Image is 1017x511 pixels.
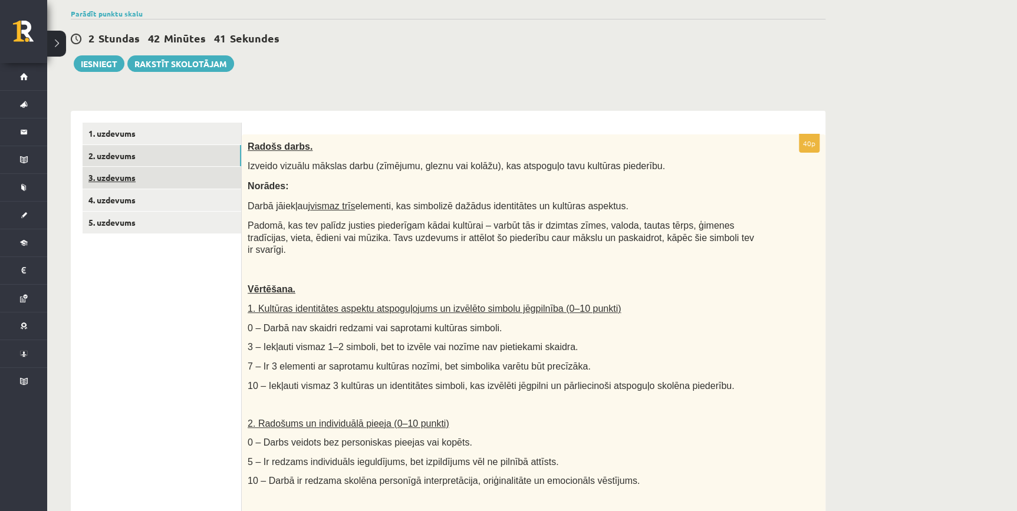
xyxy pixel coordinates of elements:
a: 1. uzdevums [83,123,241,144]
span: Vērtēšana. [248,284,295,294]
span: Minūtes [164,31,206,45]
span: Darbā jāiekļauj elementi, kas simbolizē dažādus identitātes un kultūras aspektus. [248,201,628,211]
a: 2. uzdevums [83,145,241,167]
span: 2 [88,31,94,45]
span: 1. Kultūras identitātes aspektu atspoguļojums un izvēlēto simbolu jēgpilnība (0–10 punkti) [248,304,621,314]
span: 2. Radošums un individuālā pieeja (0–10 punkti) [248,418,449,428]
span: 10 – Darbā ir redzama skolēna personīgā interpretācija, oriģinalitāte un emocionāls vēstījums. [248,476,640,486]
a: Rakstīt skolotājam [127,55,234,72]
span: 3 – Iekļauti vismaz 1–2 simboli, bet to izvēle vai nozīme nav pietiekami skaidra. [248,342,578,352]
span: 41 [214,31,226,45]
span: Padomā, kas tev palīdz justies piederīgam kādai kultūrai – varbūt tās ir dzimtas zīmes, valoda, t... [248,220,754,255]
u: vismaz trīs [310,201,355,211]
p: 40p [799,134,819,153]
span: 10 – Iekļauti vismaz 3 kultūras un identitātes simboli, kas izvēlēti jēgpilni un pārliecinoši ats... [248,381,734,391]
button: Iesniegt [74,55,124,72]
span: Stundas [98,31,140,45]
span: Sekundes [230,31,279,45]
span: 7 – Ir 3 elementi ar saprotamu kultūras nozīmi, bet simbolika varētu būt precīzāka. [248,361,591,371]
a: 4. uzdevums [83,189,241,211]
span: Norādes: [248,181,288,191]
span: Izveido vizuālu mākslas darbu (zīmējumu, gleznu vai kolāžu), kas atspoguļo tavu kultūras piederību. [248,161,665,171]
span: 0 – Darbs veidots bez personiskas pieejas vai kopēts. [248,437,472,447]
a: 5. uzdevums [83,212,241,233]
a: Rīgas 1. Tālmācības vidusskola [13,21,47,50]
a: 3. uzdevums [83,167,241,189]
span: 42 [148,31,160,45]
body: Editor, wiswyg-editor-user-answer-47433878070020 [12,12,559,24]
a: Parādīt punktu skalu [71,9,143,18]
span: 5 – Ir redzams individuāls ieguldījums, bet izpildījums vēl ne pilnībā attīsts. [248,457,558,467]
span: 0 – Darbā nav skaidri redzami vai saprotami kultūras simboli. [248,323,502,333]
span: Radošs darbs. [248,141,312,151]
